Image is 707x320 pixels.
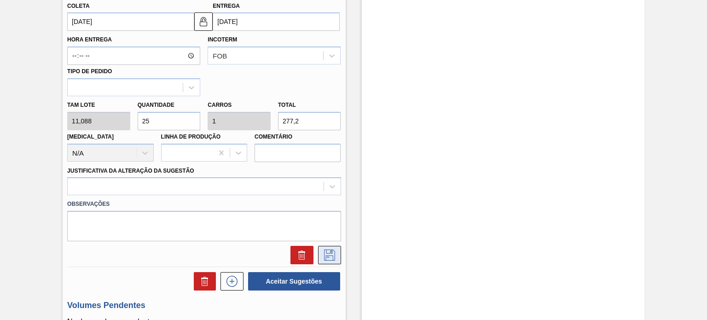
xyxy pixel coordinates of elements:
label: [MEDICAL_DATA] [67,134,114,140]
label: Justificativa da Alteração da Sugestão [67,168,194,174]
label: Tam lote [67,99,130,112]
div: Salvar Sugestão [313,246,341,264]
img: unlocked [198,16,209,27]
label: Comentário [255,130,341,144]
div: Excluir Sugestões [189,272,216,291]
input: dd/mm/yyyy [67,12,194,31]
input: dd/mm/yyyy [213,12,340,31]
label: Carros [208,102,232,108]
label: Tipo de pedido [67,68,112,75]
div: FOB [213,52,227,60]
label: Hora Entrega [67,33,200,47]
label: Incoterm [208,36,237,43]
label: Quantidade [138,102,174,108]
label: Total [278,102,296,108]
div: Excluir Sugestão [286,246,313,264]
label: Entrega [213,3,240,9]
div: Nova sugestão [216,272,243,291]
div: Aceitar Sugestões [243,271,341,291]
button: Aceitar Sugestões [248,272,340,291]
label: Coleta [67,3,89,9]
label: Linha de Produção [161,134,221,140]
label: Observações [67,198,341,211]
button: unlocked [194,12,213,31]
h3: Volumes Pendentes [67,301,341,310]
